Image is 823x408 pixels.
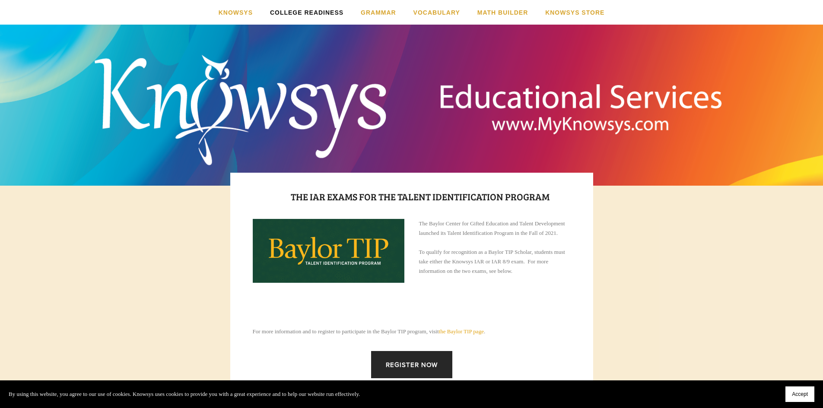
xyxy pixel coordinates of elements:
p: To qualify for recognition as a Baylor TIP Scholar, students must take either the Knowsys IAR or ... [419,247,571,276]
a: Knowsys Educational Services [292,37,531,154]
h1: The Iar ExamS for the Talent Identification Program [270,189,571,204]
p: For more information and to register to participate in the Baylor TIP program, visit . [253,327,571,336]
p: The Baylor Center for Gifted Education and Talent Development launched its Talent Identification ... [419,219,571,238]
a: the Baylor TIP page [439,328,484,335]
span: Accept [792,391,808,397]
a: Register Now [371,351,452,378]
button: Accept [785,386,814,402]
p: By using this website, you agree to our use of cookies. Knowsys uses cookies to provide you with ... [9,389,360,399]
